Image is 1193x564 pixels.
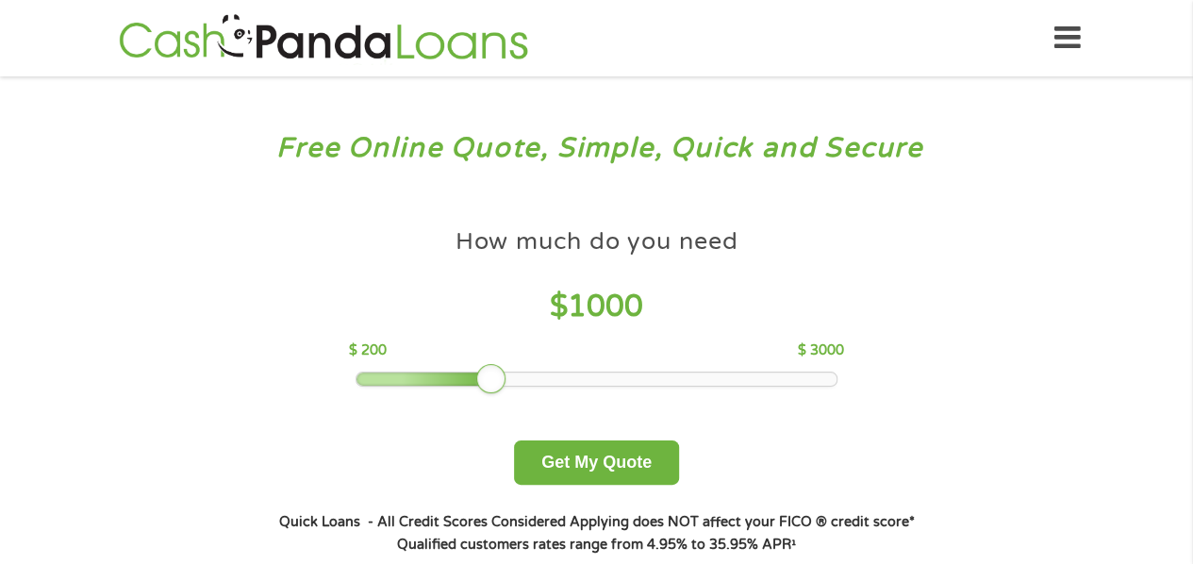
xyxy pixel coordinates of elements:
p: $ 3000 [798,340,844,361]
h4: $ [349,288,844,326]
strong: Quick Loans - All Credit Scores Considered [279,514,566,530]
strong: Qualified customers rates range from 4.95% to 35.95% APR¹ [397,537,796,553]
p: $ 200 [349,340,387,361]
button: Get My Quote [514,440,679,485]
strong: Applying does NOT affect your FICO ® credit score* [570,514,915,530]
span: 1000 [568,289,643,324]
h3: Free Online Quote, Simple, Quick and Secure [55,131,1139,166]
h4: How much do you need [456,226,738,257]
img: GetLoanNow Logo [113,11,534,65]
